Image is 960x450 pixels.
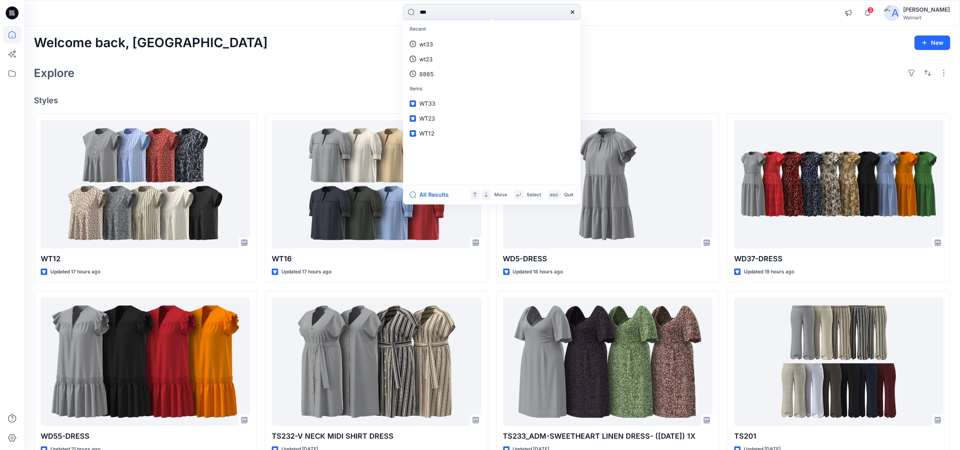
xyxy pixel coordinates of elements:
[419,55,433,63] p: wt23
[884,5,900,21] img: avatar
[503,298,712,426] a: TS233_ADM-SWEETHEART LINEN DRESS- (22-06-25) 1X
[527,191,541,199] p: Select
[503,120,712,248] a: WD5-DRESS
[550,191,558,199] p: esc
[503,431,712,442] p: TS233_ADM-SWEETHEART LINEN DRESS- ([DATE]) 1X
[272,253,481,265] p: WT16
[405,111,579,126] a: WT23
[405,22,579,37] p: Recent
[503,253,712,265] p: WD5-DRESS
[41,298,250,426] a: WD55-DRESS
[410,190,454,200] button: All Results
[419,115,435,122] span: WT23
[734,431,943,442] p: TS201
[272,120,481,248] a: WT16
[734,298,943,426] a: TS201
[405,96,579,111] a: WT33
[34,35,268,50] h2: Welcome back, [GEOGRAPHIC_DATA]
[903,15,950,21] div: Walmart
[281,268,331,276] p: Updated 17 hours ago
[494,191,507,199] p: Move
[734,253,943,265] p: WD37-DRESS
[914,35,950,50] button: New
[405,81,579,96] p: Items
[34,96,950,105] h4: Styles
[419,100,435,107] span: WT33
[405,37,579,52] a: wt33
[34,67,75,79] h2: Explore
[564,191,573,199] p: Quit
[867,7,874,13] span: 3
[405,67,579,81] a: 8865
[734,120,943,248] a: WD37-DRESS
[405,52,579,67] a: wt23
[41,431,250,442] p: WD55-DRESS
[272,298,481,426] a: TS232-V NECK MIDI SHIRT DRESS
[419,40,433,48] p: wt33
[419,130,434,137] span: WT12
[419,70,434,78] p: 8865
[41,120,250,248] a: WT12
[744,268,794,276] p: Updated 19 hours ago
[903,5,950,15] div: [PERSON_NAME]
[41,253,250,265] p: WT12
[513,268,563,276] p: Updated 18 hours ago
[50,268,100,276] p: Updated 17 hours ago
[405,126,579,141] a: WT12
[272,431,481,442] p: TS232-V NECK MIDI SHIRT DRESS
